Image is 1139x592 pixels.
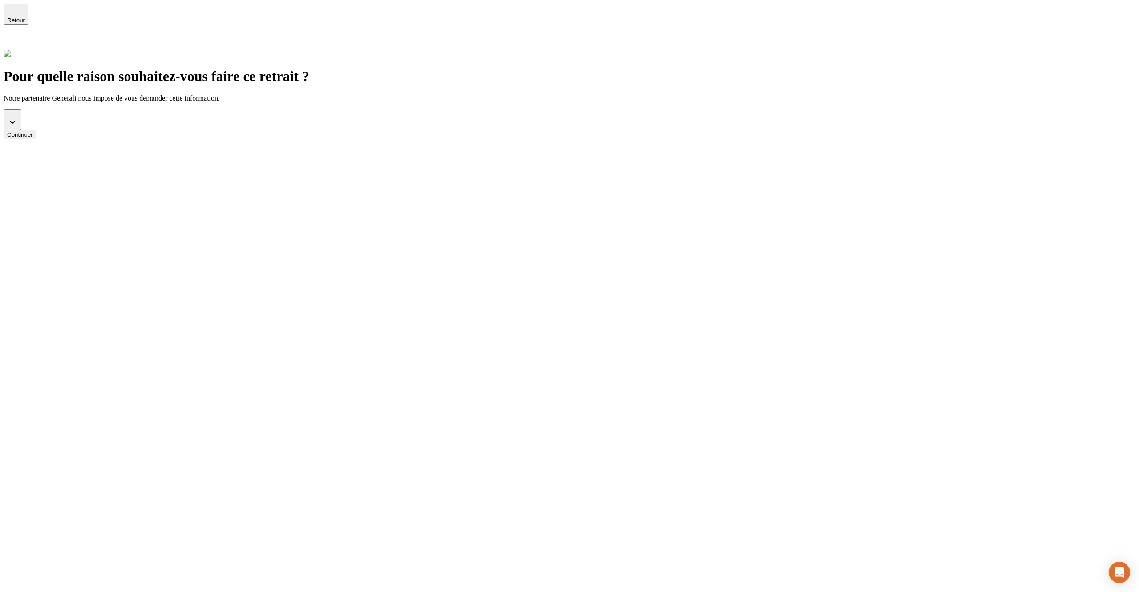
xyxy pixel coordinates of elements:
[7,131,33,138] div: Continuer
[4,68,1135,85] h1: Pour quelle raison souhaitez-vous faire ce retrait ?
[4,4,28,25] button: Retour
[7,17,25,24] span: Retour
[4,94,1135,102] p: Notre partenaire Generali nous impose de vous demander cette information.
[4,50,11,57] img: alexis.png
[1109,562,1130,583] div: Ouvrir le Messenger Intercom
[4,130,36,139] button: Continuer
